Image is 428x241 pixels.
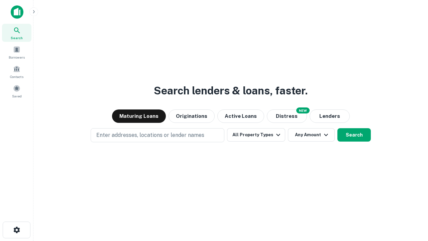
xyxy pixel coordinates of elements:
[12,93,22,99] span: Saved
[337,128,371,142] button: Search
[267,109,307,123] button: Search distressed loans with lien and other non-mortgage details.
[11,5,23,19] img: capitalize-icon.png
[2,43,31,61] a: Borrowers
[296,107,310,113] div: NEW
[227,128,285,142] button: All Property Types
[2,24,31,42] a: Search
[96,131,204,139] p: Enter addresses, locations or lender names
[91,128,224,142] button: Enter addresses, locations or lender names
[9,55,25,60] span: Borrowers
[10,74,23,79] span: Contacts
[2,82,31,100] a: Saved
[169,109,215,123] button: Originations
[310,109,350,123] button: Lenders
[112,109,166,123] button: Maturing Loans
[217,109,264,123] button: Active Loans
[11,35,23,41] span: Search
[2,63,31,81] a: Contacts
[288,128,335,142] button: Any Amount
[395,187,428,220] iframe: Chat Widget
[154,83,308,99] h3: Search lenders & loans, faster.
